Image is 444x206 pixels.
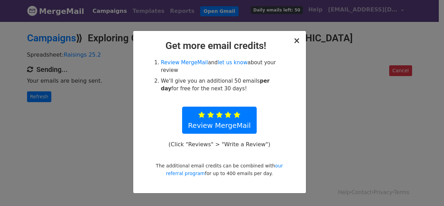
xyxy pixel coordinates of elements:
[161,77,286,93] li: We'll give you an additional 50 emails for free for the next 30 days!
[139,40,300,52] h2: Get more email credits!
[166,163,283,176] a: our referral program
[165,141,274,148] p: (Click "Reviews" > "Write a Review")
[156,163,283,176] small: The additional email credits can be combined with for up to 400 emails per day.
[182,107,257,134] a: Review MergeMail
[409,173,444,206] iframe: Chat Widget
[293,36,300,45] button: Close
[218,59,248,66] a: let us know
[293,36,300,46] span: ×
[161,78,270,92] strong: per day
[161,59,286,74] li: and about your review
[161,59,208,66] a: Review MergeMail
